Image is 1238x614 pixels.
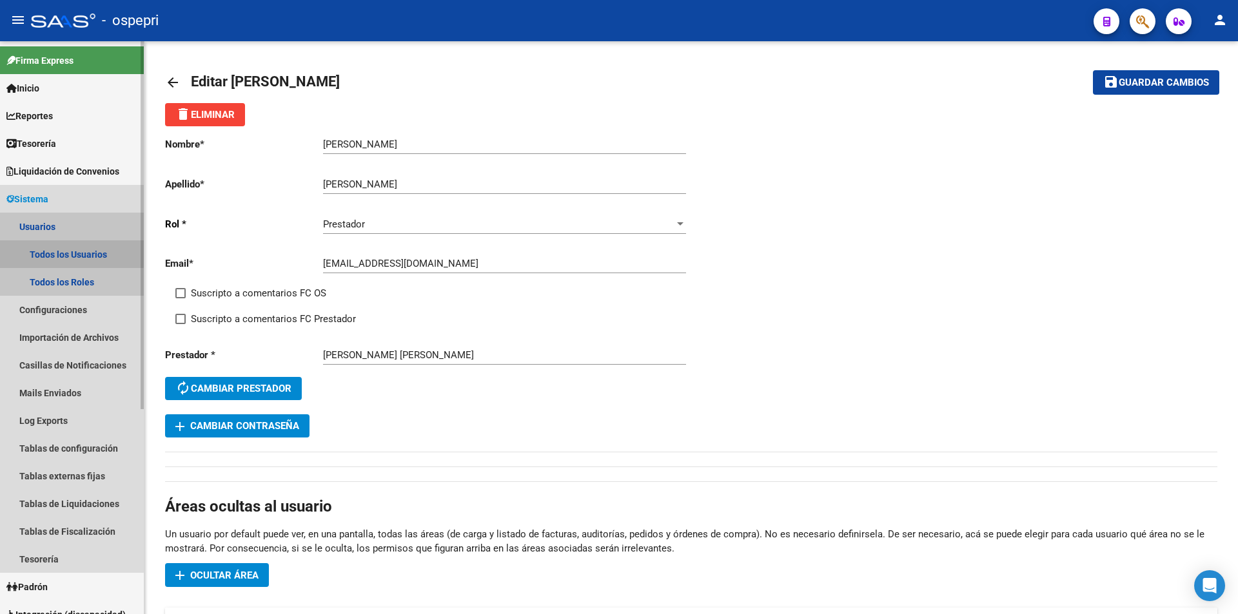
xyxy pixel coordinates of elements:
mat-icon: menu [10,12,26,28]
span: Ocultar área [190,570,259,581]
span: Tesorería [6,137,56,151]
span: Guardar cambios [1119,77,1209,89]
mat-icon: autorenew [175,380,191,396]
button: Ocultar área [165,563,269,587]
span: Liquidación de Convenios [6,164,119,178]
span: Padrón [6,580,48,594]
span: Inicio [6,81,39,95]
p: Rol * [165,217,323,231]
div: Open Intercom Messenger [1194,570,1225,601]
mat-icon: add [172,419,188,434]
h1: Áreas ocultas al usuario [165,496,1217,517]
span: Reportes [6,109,53,123]
mat-icon: person [1212,12,1228,28]
span: Suscripto a comentarios FC Prestador [191,311,356,327]
span: Firma Express [6,53,74,68]
button: Cambiar Contraseña [165,414,309,437]
p: Un usuario por default puede ver, en una pantalla, todas las áreas (de carga y listado de factura... [165,527,1217,555]
span: Editar [PERSON_NAME] [191,73,340,90]
mat-icon: delete [175,106,191,122]
p: Email [165,256,323,271]
span: Suscripto a comentarios FC OS [191,285,326,301]
p: Apellido [165,177,323,191]
button: Guardar cambios [1093,70,1219,94]
mat-icon: add [172,568,188,583]
span: Cambiar prestador [175,383,291,394]
mat-icon: save [1103,74,1119,90]
p: Nombre [165,137,323,151]
button: Cambiar prestador [165,377,302,400]
span: Cambiar Contraseña [175,420,299,432]
mat-icon: arrow_back [165,75,181,90]
span: - ospepri [102,6,159,35]
span: Eliminar [175,109,235,120]
span: Prestador [323,218,365,230]
p: Prestador * [165,348,323,362]
button: Eliminar [165,103,245,126]
span: Sistema [6,192,48,206]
